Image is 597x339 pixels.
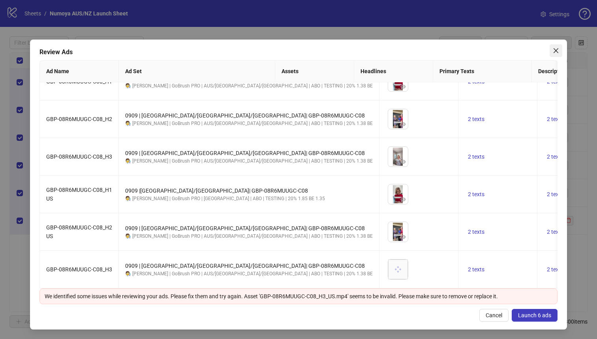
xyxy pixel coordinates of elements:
button: Preview [398,232,408,242]
div: We identified some issues while reviewing your ads. Please fix them and try again. Asset 'GBP-08R... [45,292,553,301]
span: GBP-08R6MUUGC-C08_H3 [46,266,112,273]
th: Headlines [354,61,433,82]
div: Review Ads [39,47,558,57]
span: 2 texts [468,229,484,235]
button: 2 texts [544,227,567,237]
button: 2 texts [465,189,488,199]
div: 0909 |[GEOGRAPHIC_DATA]/[GEOGRAPHIC_DATA]| GBP-08R6MUUGC-C08 [125,186,373,195]
button: 2 texts [465,152,488,161]
div: 0909 | [GEOGRAPHIC_DATA]/[GEOGRAPHIC_DATA]/[GEOGRAPHIC_DATA]| GBP-08R6MUUGC-C08 [125,111,373,120]
span: 2 texts [468,116,484,122]
button: 2 texts [465,114,488,124]
div: 0909 | [GEOGRAPHIC_DATA]/[GEOGRAPHIC_DATA]/[GEOGRAPHIC_DATA]| GBP-08R6MUUGC-C08 [125,149,373,157]
th: Assets [275,61,354,82]
span: GBP-08R6MUUGC-C08_H2 [46,116,112,122]
button: Preview [398,119,408,129]
span: Messages [105,267,132,272]
span: 2 texts [468,153,484,160]
button: 2 texts [465,265,488,274]
th: Primary Texts [433,61,532,82]
button: Cancel [479,309,509,322]
span: eye [400,84,406,89]
button: Preview [398,82,408,91]
span: 2 texts [468,266,484,273]
span: 2 texts [547,116,563,122]
button: Close [550,44,562,57]
button: Launch 6 ads [512,309,558,322]
span: GBP-08R6MUUGC-C08_H2 US [46,224,112,239]
div: 🧑‍🔬 [PERSON_NAME] | GoBrush PRO | AUS/[GEOGRAPHIC_DATA]/[GEOGRAPHIC_DATA] | ABO | TESTING | 20% 1... [125,270,373,278]
button: 2 texts [465,227,488,237]
img: Asset 1 [388,147,408,167]
button: 2 texts [544,114,567,124]
div: 🧑‍🔬 [PERSON_NAME] | GoBrush PRO | [GEOGRAPHIC_DATA] | ABO | TESTING | 20% 1.85 BE 1.35 [125,195,373,203]
button: 2 texts [544,189,567,199]
img: Asset 1 [388,109,408,129]
p: How can we help? [16,70,142,83]
button: 2 texts [544,265,567,274]
span: 2 texts [547,191,563,197]
span: 2 texts [547,266,563,273]
span: 2 texts [547,229,563,235]
img: Asset 1 [388,222,408,242]
div: 🧑‍🔬 [PERSON_NAME] | GoBrush PRO | AUS/[GEOGRAPHIC_DATA]/[GEOGRAPHIC_DATA] | ABO | TESTING | 20% 1... [125,82,373,90]
span: GBP-08R6MUUGC-C08_H1 US [46,187,112,202]
span: 2 texts [547,153,563,160]
div: 🧑‍🔬 [PERSON_NAME] | GoBrush PRO | AUS/[GEOGRAPHIC_DATA]/[GEOGRAPHIC_DATA] | ABO | TESTING | 20% 1... [125,157,373,165]
span: eye [400,234,406,240]
span: GBP-08R6MUUGC-C08_H3 [46,153,112,160]
div: 0909 | [GEOGRAPHIC_DATA]/[GEOGRAPHIC_DATA]/[GEOGRAPHIC_DATA]| GBP-08R6MUUGC-C08 [125,261,373,270]
th: Ad Set [119,61,276,82]
button: Preview [398,157,408,167]
button: 2 texts [544,152,567,161]
button: Messages [79,247,158,278]
p: Hi Ashish 👋 [16,56,142,70]
span: Home [30,267,48,272]
span: Launch 6 ads [518,312,551,318]
div: 0909 | [GEOGRAPHIC_DATA]/[GEOGRAPHIC_DATA]/[GEOGRAPHIC_DATA]| GBP-08R6MUUGC-C08 [125,224,373,233]
button: Preview [398,195,408,204]
span: Cancel [486,312,502,318]
span: eye [400,197,406,202]
span: eye [400,159,406,165]
th: Ad Name [40,61,119,82]
span: 2 texts [468,191,484,197]
div: 🧑‍🔬 [PERSON_NAME] | GoBrush PRO | AUS/[GEOGRAPHIC_DATA]/[GEOGRAPHIC_DATA] | ABO | TESTING | 20% 1... [125,120,373,127]
div: 🧑‍🔬 [PERSON_NAME] | GoBrush PRO | AUS/[GEOGRAPHIC_DATA]/[GEOGRAPHIC_DATA] | ABO | TESTING | 20% 1... [125,233,373,240]
span: eye [400,121,406,127]
div: Close [136,13,150,27]
span: close [553,47,559,54]
img: Asset 1 [388,184,408,204]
